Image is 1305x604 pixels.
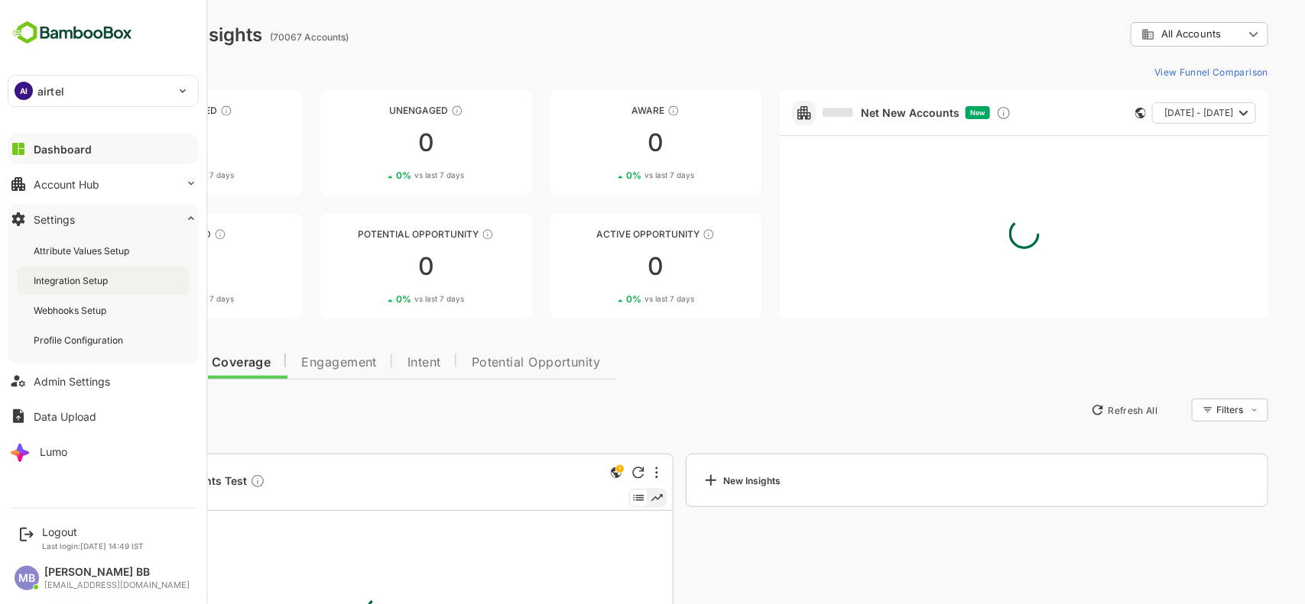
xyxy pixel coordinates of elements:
div: [EMAIL_ADDRESS][DOMAIN_NAME] [44,580,190,590]
span: 70064 Accounts Test [81,473,212,491]
div: Refresh [579,467,591,479]
span: Data Quality and Coverage [52,357,217,369]
div: Profile Configuration [34,334,126,347]
button: Lumo [8,436,199,467]
a: Active OpportunityThese accounts have open opportunities which might be at any of the Sales Stage... [497,214,709,319]
span: New [917,108,932,117]
a: 70064 Accounts TestDescription not present [81,473,218,491]
div: 0 [497,254,709,279]
span: vs last 7 days [591,293,641,305]
div: These accounts have not shown enough engagement and need nurturing [398,105,410,117]
a: UnreachedThese accounts have not been engaged with for a defined time period00%vs last 7 days [37,90,248,195]
div: All Accounts [1088,27,1190,41]
div: Aware [497,105,709,116]
a: EngagedThese accounts are warm, further nurturing would qualify them to MQAs00%vs last 7 days [37,214,248,319]
div: Integration Setup [34,274,111,287]
div: Potential Opportunity [267,228,479,240]
div: Data Upload [34,410,96,423]
div: Admin Settings [34,375,110,388]
div: These accounts are warm, further nurturing would qualify them to MQAs [161,228,173,241]
button: Data Upload [8,401,199,431]
a: Potential OpportunityThese accounts are MQAs and can be passed on to Inside Sales00%vs last 7 days [267,214,479,319]
button: View Funnel Comparison [1095,60,1215,84]
ag: (70067 Accounts) [216,31,300,43]
div: Filters [1163,404,1190,415]
div: More [602,467,605,479]
div: 0 % [112,293,180,305]
div: Lumo [40,445,67,458]
a: AwareThese accounts have just entered the buying cycle and need further nurturing00%vs last 7 days [497,90,709,195]
span: vs last 7 days [591,170,641,181]
div: These accounts have just entered the buying cycle and need further nurturing [614,105,626,117]
span: vs last 7 days [361,293,411,305]
div: Active Opportunity [497,228,709,240]
div: Attribute Values Setup [34,244,132,257]
div: New Insights [648,471,728,489]
img: BambooboxFullLogoMark.5f36c76dfaba33ec1ec1367b70bb1252.svg [8,18,137,47]
div: Unengaged [267,105,479,116]
div: Dashboard Insights [37,24,209,46]
button: Admin Settings [8,366,199,396]
a: New Insights [632,454,1216,507]
div: 0 [37,254,248,279]
div: These accounts are MQAs and can be passed on to Inside Sales [428,228,440,241]
div: These accounts have not been engaged with for a defined time period [167,105,179,117]
div: 0 % [573,170,641,181]
div: 0 % [112,170,180,181]
div: 0 % [342,170,411,181]
div: AI [15,82,33,100]
div: This card does not support filter and segments [1082,108,1092,118]
div: Engaged [37,228,248,240]
span: vs last 7 days [361,170,411,181]
div: Account Hub [34,178,99,191]
div: Webhooks Setup [34,304,109,317]
span: Engagement [248,357,323,369]
span: [DATE] - [DATE] [1111,103,1180,123]
div: AIairtel [8,76,198,106]
div: Discover new ICP-fit accounts showing engagement — via intent surges, anonymous website visits, L... [943,105,958,121]
div: Logout [42,525,144,538]
button: Dashboard [8,134,199,164]
button: New Insights [37,396,148,424]
div: All Accounts [1077,20,1215,50]
div: 0 [267,131,479,155]
span: vs last 7 days [131,170,180,181]
div: Description not present [196,473,212,491]
div: [PERSON_NAME] BB [44,566,190,579]
div: Settings [34,213,75,226]
div: These accounts have open opportunities which might be at any of the Sales Stages [649,228,661,241]
div: 0 % [342,293,411,305]
button: [DATE] - [DATE] [1099,102,1203,124]
div: 0 [267,254,479,279]
span: Intent [354,357,388,369]
p: airtel [37,83,64,99]
div: Unreached [37,105,248,116]
span: All Accounts [1108,28,1167,40]
button: Settings [8,204,199,234]
div: 0 % [573,293,641,305]
button: Account Hub [8,169,199,199]
span: vs last 7 days [131,293,180,305]
div: MB [15,566,39,590]
a: Net New Accounts [769,106,906,120]
div: Filters [1161,396,1215,424]
div: This is a global insight. Segment selection is not applicable for this view [553,463,572,484]
div: Dashboard [34,143,92,156]
span: Potential Opportunity [418,357,547,369]
p: Last login: [DATE] 14:49 IST [42,541,144,551]
a: UnengagedThese accounts have not shown enough engagement and need nurturing00%vs last 7 days [267,90,479,195]
div: 0 [497,131,709,155]
button: Refresh All [1031,398,1111,422]
div: 0 [37,131,248,155]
